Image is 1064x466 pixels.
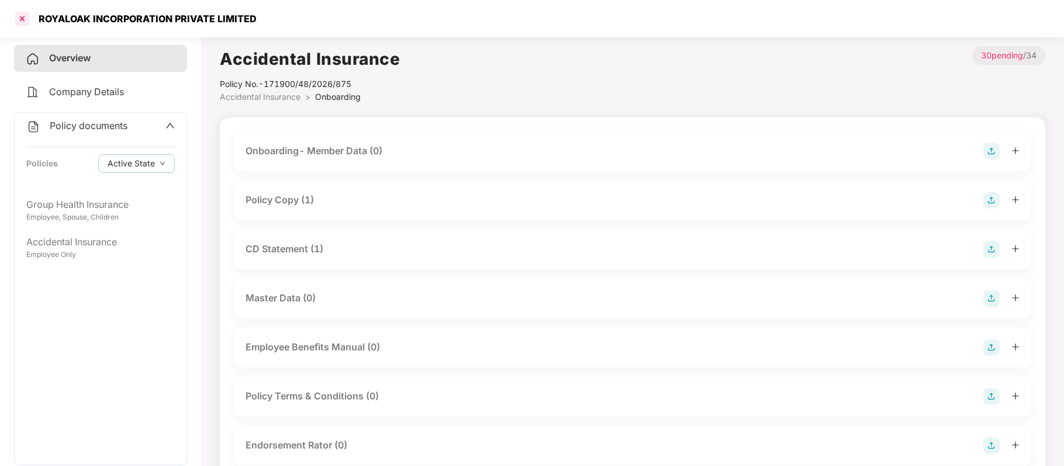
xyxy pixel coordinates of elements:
span: Onboarding [315,92,361,102]
div: Group Health Insurance [26,197,175,212]
button: Active Statedown [98,154,175,173]
span: Accidental Insurance [220,92,300,102]
div: Policies [26,157,58,170]
div: Onboarding- Member Data (0) [246,144,382,158]
span: 30 pending [981,50,1023,60]
div: Endorsement Rator (0) [246,438,347,453]
span: up [165,121,175,130]
span: down [160,161,165,167]
span: plus [1011,392,1020,400]
span: plus [1011,294,1020,302]
h1: Accidental Insurance [220,46,400,72]
div: Accidental Insurance [26,235,175,249]
img: svg+xml;base64,PHN2ZyB4bWxucz0iaHR0cDovL3d3dy53My5vcmcvMjAwMC9zdmciIHdpZHRoPSIyOCIgaGVpZ2h0PSIyOC... [983,192,1000,208]
div: Master Data (0) [246,291,316,305]
img: svg+xml;base64,PHN2ZyB4bWxucz0iaHR0cDovL3d3dy53My5vcmcvMjAwMC9zdmciIHdpZHRoPSIyOCIgaGVpZ2h0PSIyOC... [983,143,1000,159]
span: Policy documents [50,120,127,131]
span: plus [1011,245,1020,253]
div: Employee Benefits Manual (0) [246,340,380,354]
div: CD Statement (1) [246,242,323,256]
span: Overview [49,52,91,64]
div: Policy Copy (1) [246,193,314,207]
img: svg+xml;base64,PHN2ZyB4bWxucz0iaHR0cDovL3d3dy53My5vcmcvMjAwMC9zdmciIHdpZHRoPSIyNCIgaGVpZ2h0PSIyNC... [26,85,40,99]
div: Policy Terms & Conditions (0) [246,389,379,404]
img: svg+xml;base64,PHN2ZyB4bWxucz0iaHR0cDovL3d3dy53My5vcmcvMjAwMC9zdmciIHdpZHRoPSIyNCIgaGVpZ2h0PSIyNC... [26,120,40,134]
span: Company Details [49,86,124,98]
span: > [305,92,310,102]
p: / 34 [972,46,1045,65]
div: Employee Only [26,249,175,260]
span: plus [1011,343,1020,351]
span: plus [1011,441,1020,449]
img: svg+xml;base64,PHN2ZyB4bWxucz0iaHR0cDovL3d3dy53My5vcmcvMjAwMC9zdmciIHdpZHRoPSIyOCIgaGVpZ2h0PSIyOC... [983,290,1000,307]
span: plus [1011,147,1020,155]
div: Employee, Spouse, Children [26,212,175,223]
img: svg+xml;base64,PHN2ZyB4bWxucz0iaHR0cDovL3d3dy53My5vcmcvMjAwMC9zdmciIHdpZHRoPSIyOCIgaGVpZ2h0PSIyOC... [983,437,1000,454]
img: svg+xml;base64,PHN2ZyB4bWxucz0iaHR0cDovL3d3dy53My5vcmcvMjAwMC9zdmciIHdpZHRoPSIyNCIgaGVpZ2h0PSIyNC... [26,52,40,66]
img: svg+xml;base64,PHN2ZyB4bWxucz0iaHR0cDovL3d3dy53My5vcmcvMjAwMC9zdmciIHdpZHRoPSIyOCIgaGVpZ2h0PSIyOC... [983,339,1000,356]
span: plus [1011,196,1020,204]
span: Active State [108,157,155,170]
img: svg+xml;base64,PHN2ZyB4bWxucz0iaHR0cDovL3d3dy53My5vcmcvMjAwMC9zdmciIHdpZHRoPSIyOCIgaGVpZ2h0PSIyOC... [983,388,1000,405]
div: ROYALOAK INCORPORATION PRIVATE LIMITED [32,13,257,25]
img: svg+xml;base64,PHN2ZyB4bWxucz0iaHR0cDovL3d3dy53My5vcmcvMjAwMC9zdmciIHdpZHRoPSIyOCIgaGVpZ2h0PSIyOC... [983,241,1000,258]
div: Policy No.- 171900/48/2026/875 [220,78,400,91]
